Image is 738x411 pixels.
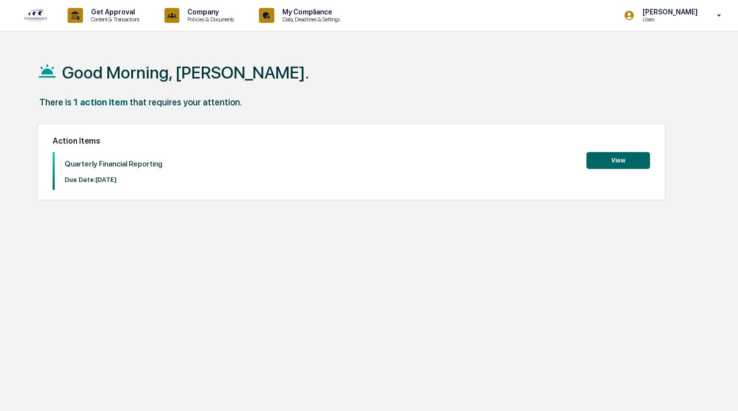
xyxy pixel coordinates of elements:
p: Content & Transactions [83,16,145,23]
a: View [586,155,650,164]
p: Policies & Documents [179,16,239,23]
div: 1 action item [74,97,128,107]
p: Users [635,16,703,23]
p: Get Approval [83,8,145,16]
button: View [586,152,650,169]
p: Quarterly Financial Reporting [65,160,163,168]
p: Due Date: [DATE] [65,176,163,183]
p: [PERSON_NAME] [635,8,703,16]
p: Data, Deadlines & Settings [274,16,345,23]
p: My Compliance [274,8,345,16]
h1: Good Morning, [PERSON_NAME]. [62,63,309,82]
div: that requires your attention. [130,97,242,107]
img: logo [24,9,48,22]
div: There is [39,97,72,107]
p: Company [179,8,239,16]
h2: Action Items [53,136,651,146]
